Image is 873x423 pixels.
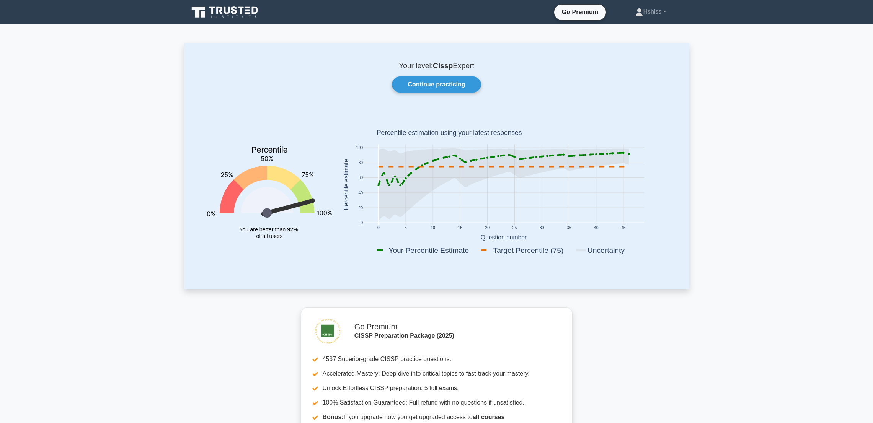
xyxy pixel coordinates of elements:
text: 80 [358,161,363,165]
text: 20 [358,206,363,210]
p: Your level: Expert [202,61,671,70]
text: 40 [358,191,363,195]
tspan: You are better than 92% [239,226,298,233]
text: 0 [361,221,363,225]
text: 60 [358,176,363,180]
text: 20 [485,226,490,230]
text: 10 [431,226,435,230]
text: 0 [377,226,379,230]
text: 5 [405,226,407,230]
text: Percentile estimation using your latest responses [376,129,522,137]
text: 40 [594,226,598,230]
a: Go Premium [557,7,603,17]
text: Question number [480,234,527,241]
text: 25 [512,226,517,230]
text: Percentile estimate [343,159,349,210]
text: Percentile [251,146,288,155]
text: 15 [458,226,462,230]
text: 30 [539,226,544,230]
a: Hshiss [617,4,684,20]
b: Cissp [433,62,453,70]
text: 45 [621,226,626,230]
text: 35 [566,226,571,230]
a: Continue practicing [392,76,481,93]
tspan: of all users [256,233,282,239]
text: 100 [356,146,363,150]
